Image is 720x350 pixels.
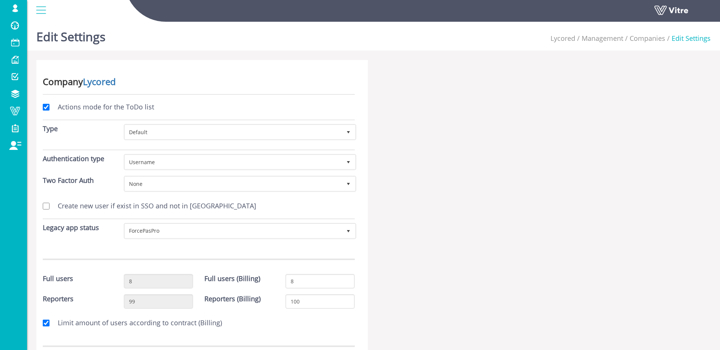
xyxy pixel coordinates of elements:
[43,203,49,209] input: Create new user if exist in SSO and not in [GEOGRAPHIC_DATA]
[550,34,575,43] a: Lycored
[575,34,623,43] li: Management
[204,274,260,284] label: Full users (Billing)
[342,177,355,190] span: select
[43,294,73,304] label: Reporters
[43,77,355,87] h3: Company
[125,177,342,190] span: None
[125,224,342,238] span: ForcePasPro
[43,274,73,284] label: Full users
[50,201,256,211] label: Create new user if exist in SSO and not in [GEOGRAPHIC_DATA]
[43,176,94,185] label: Two Factor Auth
[665,34,711,43] li: Edit Settings
[83,75,116,88] a: Lycored
[125,125,342,139] span: Default
[342,224,355,238] span: select
[125,155,342,169] span: Username
[342,155,355,169] span: select
[50,102,154,112] label: Actions mode for the ToDo list
[50,318,222,328] label: Limit amount of users according to contract (Billing)
[43,223,99,233] label: Legacy app status
[342,125,355,139] span: select
[43,154,104,164] label: Authentication type
[43,104,49,111] input: Actions mode for the ToDo list
[630,34,665,43] a: Companies
[43,124,58,134] label: Type
[204,294,261,304] label: Reporters (Billing)
[43,320,49,326] input: Limit amount of users according to contract (Billing)
[36,19,105,51] h1: Edit Settings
